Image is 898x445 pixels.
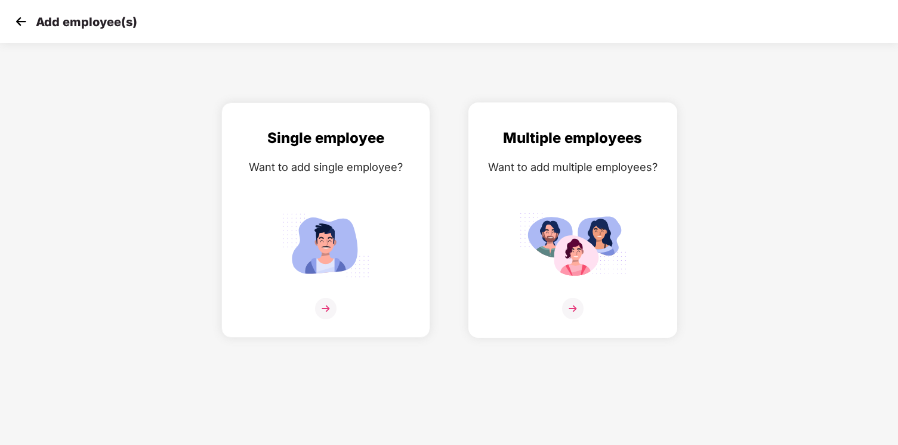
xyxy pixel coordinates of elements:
div: Single employee [234,127,418,150]
img: svg+xml;base64,PHN2ZyB4bWxucz0iaHR0cDovL3d3dy53My5vcmcvMjAwMC9zdmciIGlkPSJTaW5nbGVfZW1wbG95ZWUiIH... [272,208,379,282]
div: Want to add multiple employees? [481,158,665,176]
p: Add employee(s) [36,15,137,29]
div: Want to add single employee? [234,158,418,176]
img: svg+xml;base64,PHN2ZyB4bWxucz0iaHR0cDovL3d3dy53My5vcmcvMjAwMC9zdmciIHdpZHRoPSIzNiIgaGVpZ2h0PSIzNi... [562,298,584,319]
img: svg+xml;base64,PHN2ZyB4bWxucz0iaHR0cDovL3d3dy53My5vcmcvMjAwMC9zdmciIGlkPSJNdWx0aXBsZV9lbXBsb3llZS... [519,208,627,282]
img: svg+xml;base64,PHN2ZyB4bWxucz0iaHR0cDovL3d3dy53My5vcmcvMjAwMC9zdmciIHdpZHRoPSIzNiIgaGVpZ2h0PSIzNi... [315,298,337,319]
img: svg+xml;base64,PHN2ZyB4bWxucz0iaHR0cDovL3d3dy53My5vcmcvMjAwMC9zdmciIHdpZHRoPSIzMCIgaGVpZ2h0PSIzMC... [12,13,30,30]
div: Multiple employees [481,127,665,150]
